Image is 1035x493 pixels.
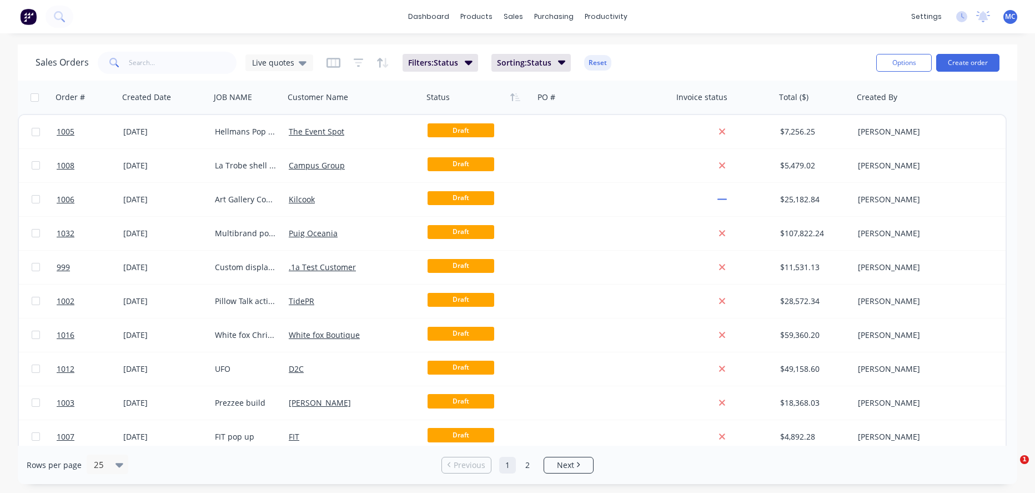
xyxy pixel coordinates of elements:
a: 1012 [57,352,123,386]
a: Previous page [442,460,491,471]
div: $4,892.28 [780,431,846,442]
div: $25,182.84 [780,194,846,205]
a: 1003 [57,386,123,420]
a: [PERSON_NAME] [289,397,351,408]
div: [DATE] [123,363,206,375]
a: Puig Oceania [289,228,338,238]
div: Order # [56,92,85,103]
span: 1006 [57,194,74,205]
a: 1002 [57,285,123,318]
h1: Sales Orders [36,57,89,68]
span: Draft [428,293,494,307]
div: settings [906,8,947,25]
span: Draft [428,191,494,205]
div: [DATE] [123,194,206,205]
div: [PERSON_NAME] [858,228,981,239]
span: 1005 [57,126,74,137]
a: Next page [544,460,593,471]
div: Custom display shelving [215,262,277,273]
div: [PERSON_NAME] [858,363,981,375]
span: Rows per page [27,460,82,471]
span: Draft [428,259,494,273]
a: The Event Spot [289,126,344,137]
div: [DATE] [123,228,206,239]
div: [PERSON_NAME] [858,262,981,273]
div: Total ($) [779,92,808,103]
div: La Trobe shell install [215,160,277,171]
div: sales [498,8,529,25]
a: Page 2 [519,457,536,474]
div: [PERSON_NAME] [858,126,981,137]
button: Options [876,54,932,72]
span: 1 [1020,455,1029,464]
span: Previous [454,460,485,471]
span: Draft [428,394,494,408]
div: Customer Name [288,92,348,103]
a: 1007 [57,420,123,454]
div: Created Date [122,92,171,103]
img: Factory [20,8,37,25]
div: Invoice status [676,92,727,103]
div: [DATE] [123,397,206,409]
div: [PERSON_NAME] [858,296,981,307]
input: Search... [129,52,237,74]
a: dashboard [403,8,455,25]
div: $28,572.34 [780,296,846,307]
button: Create order [936,54,999,72]
div: [PERSON_NAME] [858,160,981,171]
div: FIT pop up [215,431,277,442]
span: Draft [428,327,494,341]
div: [DATE] [123,160,206,171]
div: [DATE] [123,431,206,442]
span: Draft [428,157,494,171]
ul: Pagination [437,457,598,474]
span: Sorting: Status [497,57,551,68]
div: Hellmans Pop up [215,126,277,137]
div: products [455,8,498,25]
span: Live quotes [252,57,294,68]
div: [PERSON_NAME] [858,194,981,205]
button: Sorting:Status [491,54,571,72]
span: 1032 [57,228,74,239]
a: Campus Group [289,160,345,171]
div: Pillow Talk activation [215,296,277,307]
div: [PERSON_NAME] [858,397,981,409]
div: UFO [215,363,277,375]
div: [DATE] [123,262,206,273]
a: 999 [57,251,123,284]
a: 1032 [57,217,123,250]
a: Kilcook [289,194,315,205]
div: $5,479.02 [780,160,846,171]
span: MC [1005,12,1016,22]
span: Next [557,460,574,471]
div: $49,158.60 [780,363,846,375]
a: D2C [289,363,304,374]
div: productivity [579,8,633,25]
a: White fox Boutique [289,330,360,340]
a: Page 1 is your current page [499,457,516,474]
div: [PERSON_NAME] [858,431,981,442]
button: Reset [584,55,611,71]
span: Filters: Status [408,57,458,68]
iframe: Intercom live chat [997,455,1024,482]
a: FIT [289,431,299,442]
span: 1012 [57,363,74,375]
span: 999 [57,262,70,273]
div: $59,360.20 [780,330,846,341]
span: 1016 [57,330,74,341]
span: Draft [428,428,494,442]
span: 1008 [57,160,74,171]
div: Prezzee build [215,397,277,409]
div: [PERSON_NAME] [858,330,981,341]
div: [DATE] [123,296,206,307]
div: $18,368.03 [780,397,846,409]
div: Art Gallery Construction items [215,194,277,205]
span: Draft [428,361,494,375]
a: .1a Test Customer [289,262,356,272]
div: [DATE] [123,126,206,137]
div: $11,531.13 [780,262,846,273]
a: 1006 [57,183,123,216]
button: Filters:Status [403,54,478,72]
div: JOB NAME [214,92,252,103]
div: purchasing [529,8,579,25]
